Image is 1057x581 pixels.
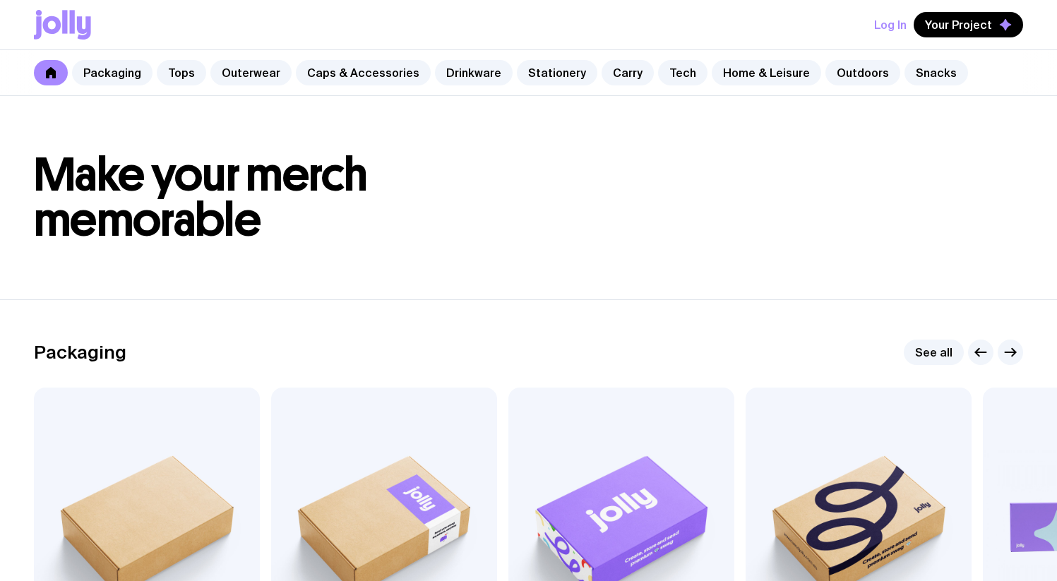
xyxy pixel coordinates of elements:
[157,60,206,85] a: Tops
[210,60,292,85] a: Outerwear
[658,60,707,85] a: Tech
[712,60,821,85] a: Home & Leisure
[435,60,513,85] a: Drinkware
[34,342,126,363] h2: Packaging
[904,60,968,85] a: Snacks
[602,60,654,85] a: Carry
[517,60,597,85] a: Stationery
[34,147,368,248] span: Make your merch memorable
[925,18,992,32] span: Your Project
[914,12,1023,37] button: Your Project
[72,60,153,85] a: Packaging
[825,60,900,85] a: Outdoors
[904,340,964,365] a: See all
[874,12,907,37] button: Log In
[296,60,431,85] a: Caps & Accessories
